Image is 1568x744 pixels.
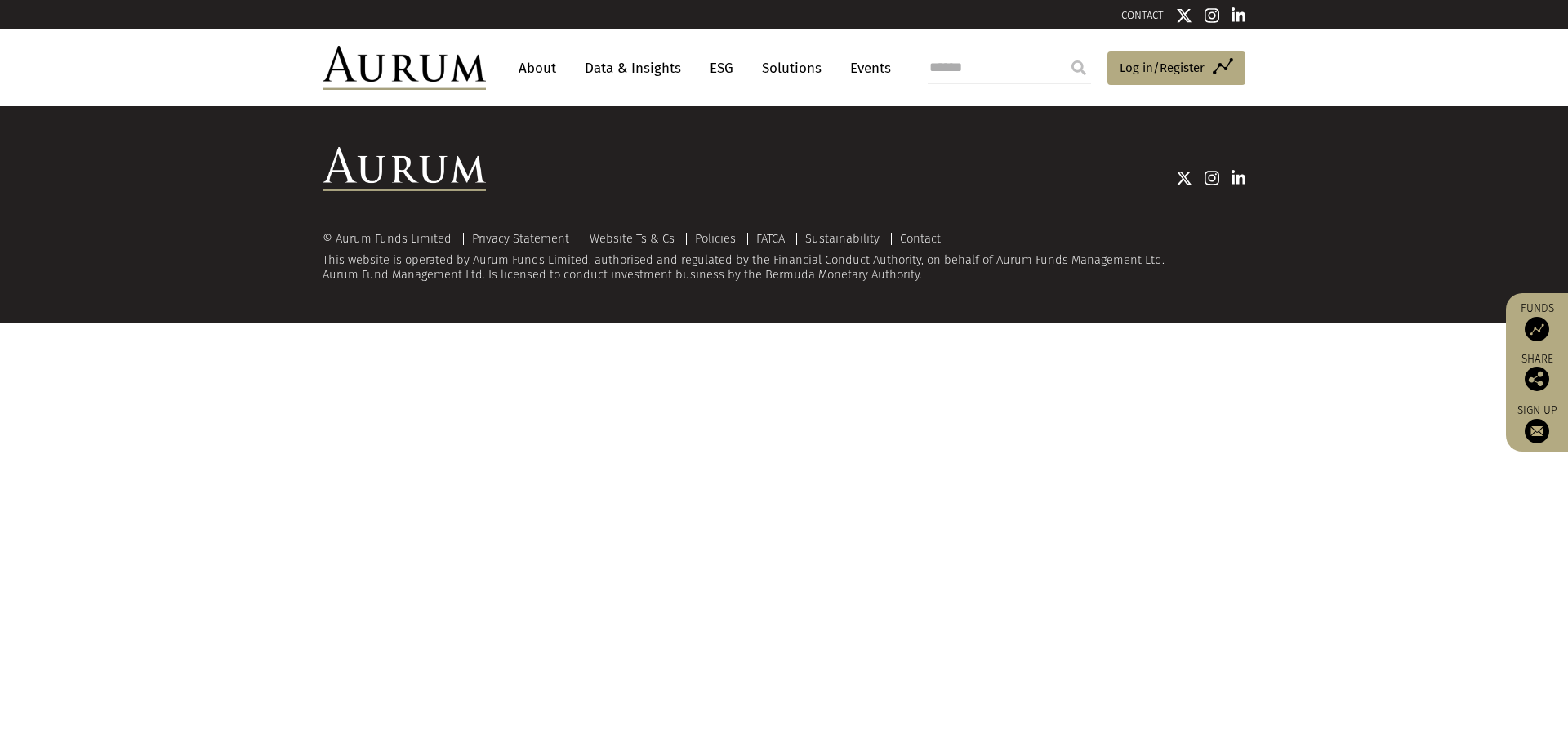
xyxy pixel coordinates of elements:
img: Aurum Logo [323,147,486,191]
a: CONTACT [1121,9,1164,21]
img: Access Funds [1525,317,1549,341]
a: ESG [702,53,742,83]
a: Data & Insights [577,53,689,83]
a: Funds [1514,301,1560,341]
div: © Aurum Funds Limited [323,233,460,245]
a: Website Ts & Cs [590,231,675,246]
a: Privacy Statement [472,231,569,246]
a: Log in/Register [1107,51,1245,86]
img: Linkedin icon [1232,7,1246,24]
a: FATCA [756,231,785,246]
span: Log in/Register [1120,58,1205,78]
img: Instagram icon [1205,7,1219,24]
a: About [510,53,564,83]
a: Policies [695,231,736,246]
img: Aurum [323,46,486,90]
img: Twitter icon [1176,170,1192,186]
img: Instagram icon [1205,170,1219,186]
a: Events [842,53,891,83]
a: Contact [900,231,941,246]
a: Sustainability [805,231,880,246]
img: Twitter icon [1176,7,1192,24]
div: This website is operated by Aurum Funds Limited, authorised and regulated by the Financial Conduc... [323,232,1245,282]
a: Solutions [754,53,830,83]
input: Submit [1062,51,1095,84]
img: Linkedin icon [1232,170,1246,186]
